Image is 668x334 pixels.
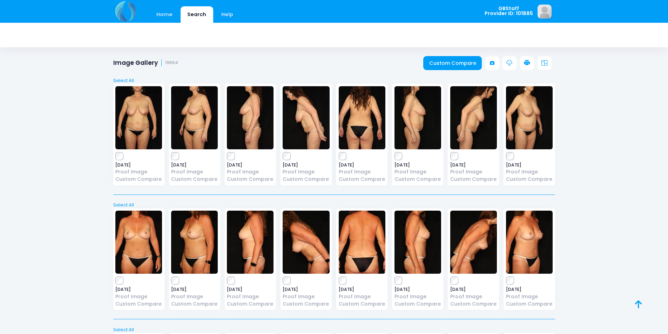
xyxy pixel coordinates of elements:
a: Custom Compare [450,300,497,308]
span: [DATE] [227,287,274,292]
img: image [171,211,218,274]
span: [DATE] [394,287,441,292]
img: image [283,86,329,149]
span: [DATE] [171,163,218,167]
a: Custom Compare [115,300,162,308]
a: Custom Compare [450,176,497,183]
span: [DATE] [115,287,162,292]
a: Custom Compare [423,56,482,70]
span: [DATE] [339,163,385,167]
h1: Image Gallery [113,59,178,67]
span: [DATE] [339,287,385,292]
img: image [538,5,552,19]
span: [DATE] [171,287,218,292]
a: Help [214,6,240,23]
a: Custom Compare [171,300,218,308]
img: image [506,86,553,149]
a: Select All [111,326,557,333]
a: Proof Image [339,168,385,176]
a: Proof Image [506,168,553,176]
a: Proof Image [171,168,218,176]
span: [DATE] [283,163,329,167]
a: Proof Image [171,293,218,300]
img: image [227,211,274,274]
a: Custom Compare [227,300,274,308]
img: image [339,211,385,274]
img: image [394,86,441,149]
a: Search [181,6,213,23]
img: image [115,211,162,274]
a: Custom Compare [115,176,162,183]
span: [DATE] [394,163,441,167]
small: 19664 [165,60,178,66]
a: Proof Image [450,293,497,300]
a: Custom Compare [506,176,553,183]
img: image [339,86,385,149]
span: [DATE] [506,163,553,167]
img: image [227,86,274,149]
span: [DATE] [227,163,274,167]
a: Proof Image [394,168,441,176]
a: Select All [111,77,557,84]
span: GBStaff Provider ID: 101885 [485,6,533,16]
a: Proof Image [450,168,497,176]
img: image [506,211,553,274]
span: [DATE] [450,163,497,167]
span: [DATE] [506,287,553,292]
a: Home [150,6,180,23]
a: Proof Image [394,293,441,300]
a: Custom Compare [339,300,385,308]
a: Proof Image [115,168,162,176]
img: image [283,211,329,274]
span: [DATE] [450,287,497,292]
a: Proof Image [506,293,553,300]
a: Custom Compare [394,300,441,308]
span: [DATE] [115,163,162,167]
a: Custom Compare [339,176,385,183]
a: Proof Image [227,168,274,176]
a: Custom Compare [283,300,329,308]
img: image [171,86,218,149]
img: image [450,211,497,274]
a: Proof Image [115,293,162,300]
img: image [450,86,497,149]
a: Proof Image [283,293,329,300]
img: image [115,86,162,149]
a: Proof Image [227,293,274,300]
a: Custom Compare [227,176,274,183]
a: Custom Compare [506,300,553,308]
a: Custom Compare [171,176,218,183]
a: Custom Compare [283,176,329,183]
img: image [394,211,441,274]
a: Proof Image [283,168,329,176]
a: Select All [111,202,557,209]
span: [DATE] [283,287,329,292]
a: Proof Image [339,293,385,300]
a: Custom Compare [394,176,441,183]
